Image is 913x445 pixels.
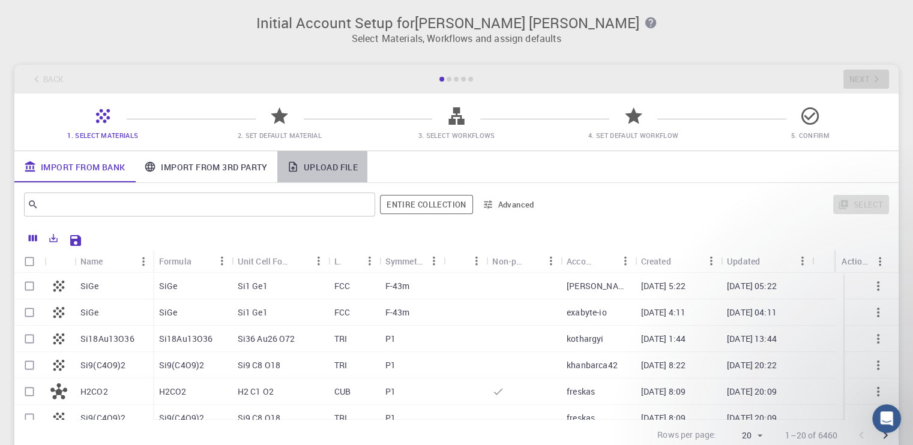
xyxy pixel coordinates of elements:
div: Updated [727,249,760,273]
p: TRI [334,412,347,424]
p: P1 [385,386,396,398]
button: Menu [424,251,444,270]
p: TRI [334,359,347,371]
p: Si9(C4O9)2 [80,359,126,371]
p: [DATE] 8:09 [640,412,686,424]
div: Unit Cell Formula [232,249,328,273]
p: khanbarca42 [567,359,618,371]
button: Menu [360,251,379,270]
div: Symmetry [379,249,444,273]
p: [PERSON_NAME] [567,280,628,292]
p: Select Materials, Workflows and assign defaults [22,31,891,46]
p: H2CO2 [159,386,187,398]
p: SiGe [80,306,99,318]
div: Unit Cell Formula [238,249,290,273]
p: [DATE] 4:11 [640,306,686,318]
p: [DATE] 13:44 [727,333,777,345]
p: [DATE] 1:44 [640,333,686,345]
button: Sort [450,251,469,270]
div: Account [561,249,634,273]
div: Created [640,249,670,273]
a: Upload File [277,151,367,182]
span: 5. Confirm [791,131,830,140]
div: Account [567,249,596,273]
div: Lattice [334,249,341,273]
div: Actions [842,249,870,273]
button: Sort [103,252,122,271]
button: Menu [702,251,721,270]
button: Export [43,228,64,248]
button: Menu [792,251,812,270]
p: CUB [334,386,351,398]
p: P1 [385,359,396,371]
button: Menu [212,251,232,270]
h3: Initial Account Setup for [PERSON_NAME] [PERSON_NAME] [22,14,891,31]
p: FCC [334,280,350,292]
div: Actions [836,249,890,273]
button: Advanced [478,195,540,214]
div: 20 [721,427,766,444]
button: Menu [541,251,561,270]
div: Icon [44,249,74,273]
div: Formula [159,249,191,273]
p: [DATE] 8:09 [640,386,686,398]
p: [DATE] 20:22 [727,359,777,371]
span: Filter throughout whole library including sets (folders) [380,195,472,214]
button: Sort [596,251,615,270]
div: Updated [721,249,812,273]
p: Si9 C8 O18 [238,359,281,371]
button: Sort [290,251,309,270]
button: Save Explorer Settings [64,228,88,252]
p: SiGe [159,306,178,318]
iframe: Intercom live chat [872,404,901,433]
p: H2CO2 [80,386,108,398]
p: 1–20 of 6460 [785,429,837,441]
p: [DATE] 20:09 [727,386,777,398]
p: SiGe [159,280,178,292]
p: [DATE] 20:09 [727,412,777,424]
p: Si18Au13O36 [80,333,134,345]
span: 3. Select Workflows [418,131,495,140]
span: Support [24,8,67,19]
p: Si18Au13O36 [159,333,213,345]
div: Non-periodic [492,249,522,273]
p: TRI [334,333,347,345]
button: Menu [309,251,328,270]
p: kothargyi [567,333,603,345]
div: Name [80,249,103,273]
p: F-43m [385,306,410,318]
p: Si36 Au26 O72 [238,333,295,345]
button: Columns [23,228,43,248]
p: Si9 C8 O18 [238,412,281,424]
p: P1 [385,412,396,424]
a: Import From Bank [14,151,134,182]
span: 1. Select Materials [67,131,138,140]
div: Formula [153,249,232,273]
button: Sort [341,251,360,270]
p: Si9(C4O9)2 [80,412,126,424]
button: Menu [615,251,634,270]
p: Si1 Ge1 [238,306,268,318]
p: freskas [567,386,595,398]
div: Tags [444,249,487,273]
p: Rows per page: [657,429,716,443]
button: Menu [134,252,153,271]
p: P1 [385,333,396,345]
button: Sort [191,251,211,270]
a: Import From 3rd Party [134,151,277,182]
button: Menu [467,251,486,270]
button: Entire collection [380,195,472,214]
button: Sort [522,251,541,270]
div: Name [74,249,153,273]
p: freskas [567,412,595,424]
p: Si9(C4O9)2 [159,412,205,424]
span: 4. Set Default Workflow [588,131,678,140]
button: Sort [671,251,690,270]
p: SiGe [80,280,99,292]
button: Menu [870,252,890,271]
div: Symmetry [385,249,424,273]
p: exabyte-io [567,306,607,318]
span: 2. Set Default Material [238,131,322,140]
p: [DATE] 04:11 [727,306,777,318]
button: Sort [760,251,779,270]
